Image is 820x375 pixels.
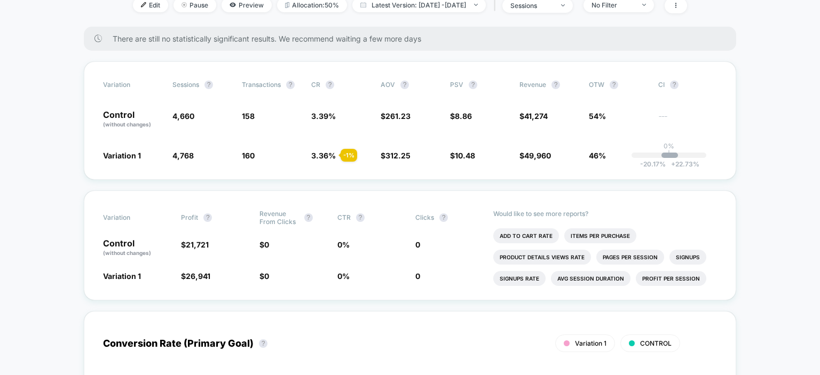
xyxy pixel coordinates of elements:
li: Signups Rate [493,271,546,286]
span: 0 % [337,272,350,281]
span: $ [381,151,411,160]
div: - 1 % [341,149,357,162]
span: 0 [415,240,420,249]
span: + [671,160,675,168]
p: Would like to see more reports? [493,210,717,218]
span: CR [311,81,320,89]
span: Profit [181,213,198,221]
span: -20.17 % [640,160,666,168]
p: Control [103,239,170,257]
span: 0 [415,272,420,281]
img: end [474,4,478,6]
span: Variation [103,81,162,89]
span: $ [519,151,551,160]
span: Variation [103,210,162,226]
span: Revenue From Clicks [259,210,299,226]
span: 0 [264,240,269,249]
li: Avg Session Duration [551,271,630,286]
span: Sessions [172,81,199,89]
span: 160 [242,151,255,160]
span: AOV [381,81,395,89]
span: 22.73 % [666,160,699,168]
span: Variation 1 [103,272,141,281]
img: edit [141,2,146,7]
button: ? [259,339,267,348]
span: 0 [264,272,269,281]
span: 312.25 [385,151,411,160]
span: 46% [589,151,606,160]
span: $ [181,240,209,249]
span: 21,721 [186,240,209,249]
img: calendar [360,2,366,7]
img: rebalance [285,2,289,8]
button: ? [439,213,448,222]
span: Transactions [242,81,281,89]
span: 26,941 [186,272,210,281]
button: ? [400,81,409,89]
button: ? [610,81,618,89]
span: CTR [337,213,351,221]
p: | [668,150,670,158]
span: 4,768 [172,151,194,160]
span: 4,660 [172,111,194,121]
div: sessions [510,2,553,10]
span: $ [381,111,411,121]
span: $ [519,111,548,121]
button: ? [304,213,313,222]
span: 158 [242,111,255,121]
span: 10.48 [455,151,475,160]
p: Control [103,110,162,129]
button: ? [204,81,213,89]
li: Items Per Purchase [564,228,636,243]
li: Product Details Views Rate [493,250,591,265]
span: 261.23 [385,111,411,121]
li: Add To Cart Rate [493,228,559,243]
span: Variation 1 [103,151,141,160]
span: Variation 1 [575,339,606,347]
span: Clicks [415,213,434,221]
button: ? [551,81,560,89]
span: 49,960 [524,151,551,160]
span: PSV [450,81,463,89]
button: ? [203,213,212,222]
span: 41,274 [524,111,548,121]
span: 8.86 [455,111,472,121]
span: (without changes) [103,250,151,256]
span: 0 % [337,240,350,249]
span: --- [658,113,717,129]
span: 3.39 % [311,111,336,121]
button: ? [286,81,295,89]
span: (without changes) [103,121,151,127]
li: Signups [669,250,706,265]
span: There are still no statistically significant results. We recommend waiting a few more days [113,34,715,43]
span: CI [658,81,717,89]
button: ? [356,213,365,222]
button: ? [670,81,679,89]
img: end [642,4,646,6]
li: Profit Per Session [636,271,706,286]
span: $ [259,240,269,249]
span: $ [450,111,472,121]
img: end [182,2,187,7]
span: $ [181,272,210,281]
span: 3.36 % [311,151,336,160]
p: 0% [664,142,674,150]
button: ? [326,81,334,89]
span: OTW [589,81,648,89]
span: 54% [589,111,606,121]
button: ? [469,81,477,89]
span: CONTROL [640,339,672,347]
li: Pages Per Session [596,250,664,265]
span: Revenue [519,81,546,89]
img: end [561,4,565,6]
span: $ [450,151,475,160]
div: No Filter [592,1,634,9]
span: $ [259,272,269,281]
